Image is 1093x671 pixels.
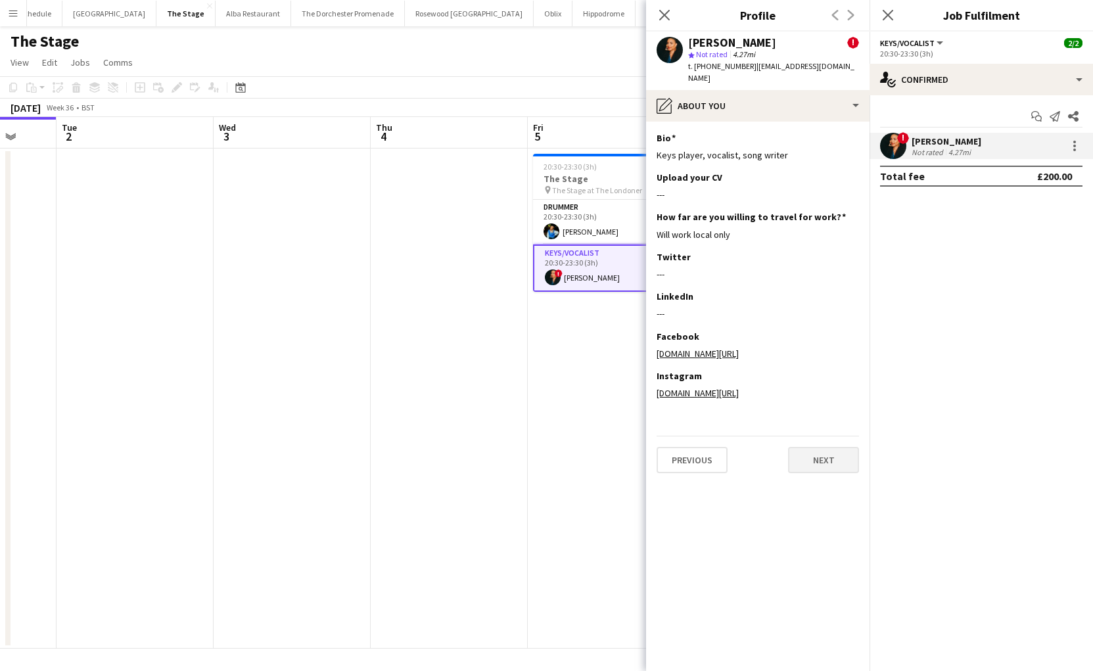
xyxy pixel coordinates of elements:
h3: Twitter [657,251,691,263]
span: 2 [60,129,77,144]
div: --- [657,268,859,280]
span: 3 [217,129,236,144]
span: The Stage at The Londoner [552,185,642,195]
div: [PERSON_NAME] [912,135,981,147]
span: Not rated [696,49,728,59]
div: Confirmed [870,64,1093,95]
div: BST [81,103,95,112]
h3: How far are you willing to travel for work? [657,211,846,223]
span: Tue [62,122,77,133]
span: ! [897,132,909,144]
div: Will work local only [657,229,859,241]
span: ! [847,37,859,49]
h3: The Stage [533,173,680,185]
span: Edit [42,57,57,68]
app-job-card: 20:30-23:30 (3h)2/2The Stage The Stage at The Londoner2 RolesDrummer1/120:30-23:30 (3h)[PERSON_NA... [533,154,680,292]
span: 4 [374,129,392,144]
div: --- [657,189,859,200]
span: | [EMAIL_ADDRESS][DOMAIN_NAME] [688,61,854,83]
span: Fri [533,122,544,133]
span: Comms [103,57,133,68]
div: [PERSON_NAME] [688,37,776,49]
span: 20:30-23:30 (3h) [544,162,597,172]
h3: LinkedIn [657,290,693,302]
a: View [5,54,34,71]
button: The Dorchester Promenade [291,1,405,26]
span: Jobs [70,57,90,68]
button: Previous [657,447,728,473]
h3: Upload your CV [657,172,722,183]
a: Comms [98,54,138,71]
div: £200.00 [1037,170,1072,183]
div: Not rated [912,147,946,157]
button: Savoy - Gallery [636,1,707,26]
div: 20:30-23:30 (3h) [880,49,1082,58]
h3: Job Fulfilment [870,7,1093,24]
button: Hippodrome [572,1,636,26]
h3: Bio [657,132,676,144]
button: Alba Restaurant [216,1,291,26]
a: [DOMAIN_NAME][URL] [657,387,739,399]
div: Total fee [880,170,925,183]
span: 5 [531,129,544,144]
span: Keys/Vocalist [880,38,935,48]
span: 4.27mi [730,49,758,59]
span: Thu [376,122,392,133]
div: Keys player, vocalist, song writer [657,149,859,161]
button: The Stage [156,1,216,26]
div: 4.27mi [946,147,973,157]
div: --- [657,308,859,319]
h3: Instagram [657,370,702,382]
h1: The Stage [11,32,79,51]
span: Wed [219,122,236,133]
h3: Facebook [657,331,699,342]
button: Next [788,447,859,473]
a: Edit [37,54,62,71]
span: ! [555,269,563,277]
span: t. [PHONE_NUMBER] [688,61,756,71]
button: [GEOGRAPHIC_DATA] [62,1,156,26]
button: Oblix [534,1,572,26]
button: Keys/Vocalist [880,38,945,48]
app-card-role: Drummer1/120:30-23:30 (3h)[PERSON_NAME] [533,200,680,244]
h3: Profile [646,7,870,24]
div: About you [646,90,870,122]
div: [DATE] [11,101,41,114]
a: Jobs [65,54,95,71]
app-card-role: Keys/Vocalist1/120:30-23:30 (3h)![PERSON_NAME] [533,244,680,292]
a: [DOMAIN_NAME][URL] [657,348,739,359]
span: View [11,57,29,68]
button: Rosewood [GEOGRAPHIC_DATA] [405,1,534,26]
span: 2/2 [1064,38,1082,48]
span: Week 36 [43,103,76,112]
